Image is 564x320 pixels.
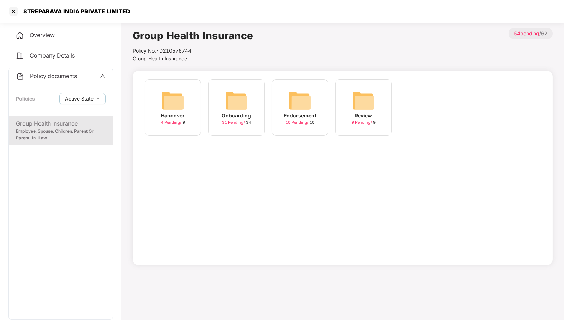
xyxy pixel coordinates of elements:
span: Group Health Insurance [133,55,187,61]
span: 4 Pending / [161,120,182,125]
span: 10 Pending / [286,120,310,125]
img: svg+xml;base64,PHN2ZyB4bWxucz0iaHR0cDovL3d3dy53My5vcmcvMjAwMC9zdmciIHdpZHRoPSIyNCIgaGVpZ2h0PSIyNC... [16,72,24,81]
div: Onboarding [222,112,251,120]
span: Policy documents [30,72,77,79]
span: Overview [30,31,55,38]
img: svg+xml;base64,PHN2ZyB4bWxucz0iaHR0cDovL3d3dy53My5vcmcvMjAwMC9zdmciIHdpZHRoPSI2NCIgaGVpZ2h0PSI2NC... [352,89,375,112]
div: Policies [16,95,35,103]
span: up [100,73,106,79]
img: svg+xml;base64,PHN2ZyB4bWxucz0iaHR0cDovL3d3dy53My5vcmcvMjAwMC9zdmciIHdpZHRoPSI2NCIgaGVpZ2h0PSI2NC... [289,89,311,112]
p: / 62 [509,28,553,39]
div: Policy No.- D210576744 [133,47,253,55]
img: svg+xml;base64,PHN2ZyB4bWxucz0iaHR0cDovL3d3dy53My5vcmcvMjAwMC9zdmciIHdpZHRoPSIyNCIgaGVpZ2h0PSIyNC... [16,31,24,40]
img: svg+xml;base64,PHN2ZyB4bWxucz0iaHR0cDovL3d3dy53My5vcmcvMjAwMC9zdmciIHdpZHRoPSIyNCIgaGVpZ2h0PSIyNC... [16,52,24,60]
span: 9 Pending / [352,120,373,125]
div: 10 [286,120,314,126]
span: Active State [65,95,94,103]
div: Review [355,112,372,120]
div: Handover [161,112,185,120]
span: 31 Pending / [222,120,246,125]
span: 54 pending [514,30,539,36]
span: down [96,97,100,101]
div: Group Health Insurance [16,119,106,128]
div: STREPARAVA INDIA PRIVATE LIMITED [19,8,130,15]
div: Endorsement [284,112,316,120]
h1: Group Health Insurance [133,28,253,43]
div: 34 [222,120,251,126]
div: 9 [161,120,185,126]
div: Employee, Spouse, Children, Parent Or Parent-In-Law [16,128,106,141]
span: Company Details [30,52,75,59]
button: Active Statedown [59,93,106,104]
div: 9 [352,120,376,126]
img: svg+xml;base64,PHN2ZyB4bWxucz0iaHR0cDovL3d3dy53My5vcmcvMjAwMC9zdmciIHdpZHRoPSI2NCIgaGVpZ2h0PSI2NC... [225,89,248,112]
img: svg+xml;base64,PHN2ZyB4bWxucz0iaHR0cDovL3d3dy53My5vcmcvMjAwMC9zdmciIHdpZHRoPSI2NCIgaGVpZ2h0PSI2NC... [162,89,184,112]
